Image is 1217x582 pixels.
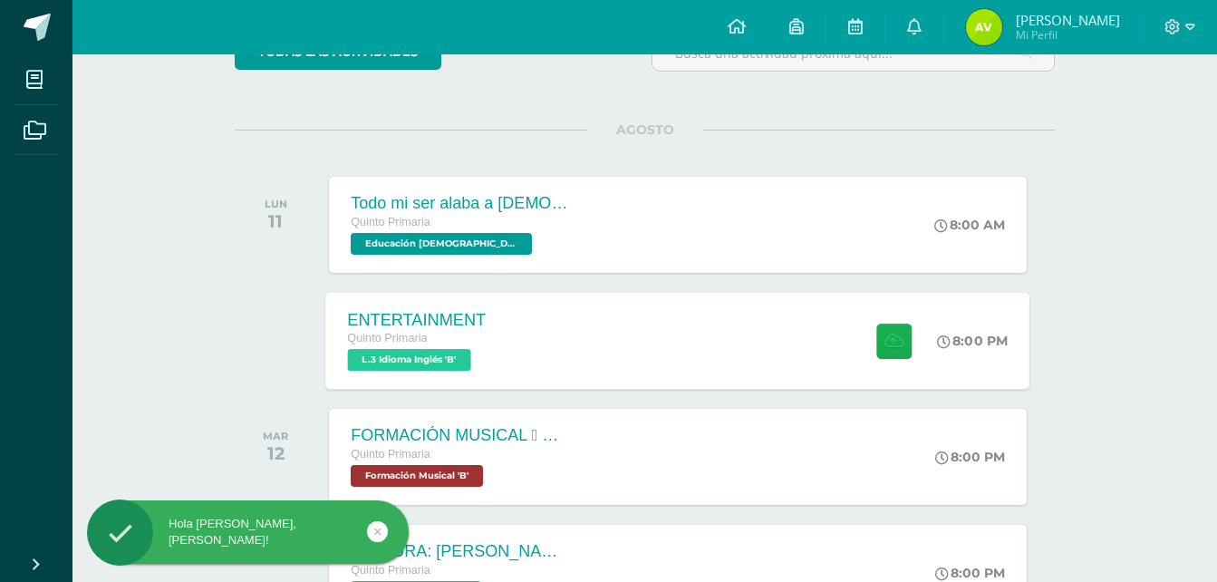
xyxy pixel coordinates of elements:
[351,194,568,213] div: Todo mi ser alaba a [DEMOGRAPHIC_DATA]
[348,332,428,344] span: Quinto Primaria
[1016,11,1120,29] span: [PERSON_NAME]
[265,198,287,210] div: LUN
[935,449,1005,465] div: 8:00 PM
[351,542,568,561] div: LECTURA: [PERSON_NAME] EL DIBUJANTE
[348,349,471,371] span: L.3 Idioma Inglés 'B'
[351,233,532,255] span: Educación Cristiana 'B'
[934,217,1005,233] div: 8:00 AM
[966,9,1002,45] img: 548138aa7bf879a715e2caf3468de938.png
[351,564,430,577] span: Quinto Primaria
[351,216,430,228] span: Quinto Primaria
[938,333,1009,349] div: 8:00 PM
[587,121,703,138] span: AGOSTO
[348,310,487,329] div: ENTERTAINMENT
[265,210,287,232] div: 11
[87,516,409,548] div: Hola [PERSON_NAME], [PERSON_NAME]!
[263,442,288,464] div: 12
[351,465,483,487] span: Formación Musical 'B'
[1016,27,1120,43] span: Mi Perfil
[263,430,288,442] div: MAR
[351,448,430,461] span: Quinto Primaria
[351,426,568,445] div: FORMACIÓN MUSICAL  EJERCICIO RITMICO
[935,565,1005,581] div: 8:00 PM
